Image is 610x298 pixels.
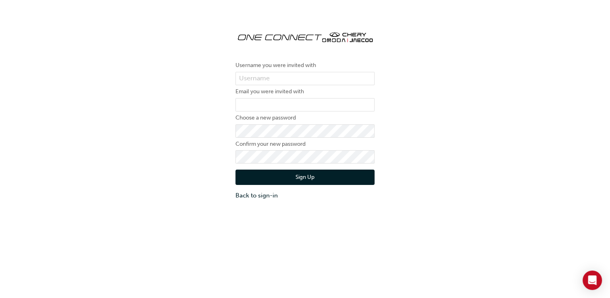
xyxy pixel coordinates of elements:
label: Email you were invited with [235,87,375,97]
button: Sign Up [235,170,375,185]
div: Open Intercom Messenger [583,271,602,290]
label: Confirm your new password [235,139,375,149]
img: oneconnect [235,24,375,48]
a: Back to sign-in [235,191,375,200]
label: Choose a new password [235,113,375,123]
input: Username [235,72,375,86]
label: Username you were invited with [235,61,375,70]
